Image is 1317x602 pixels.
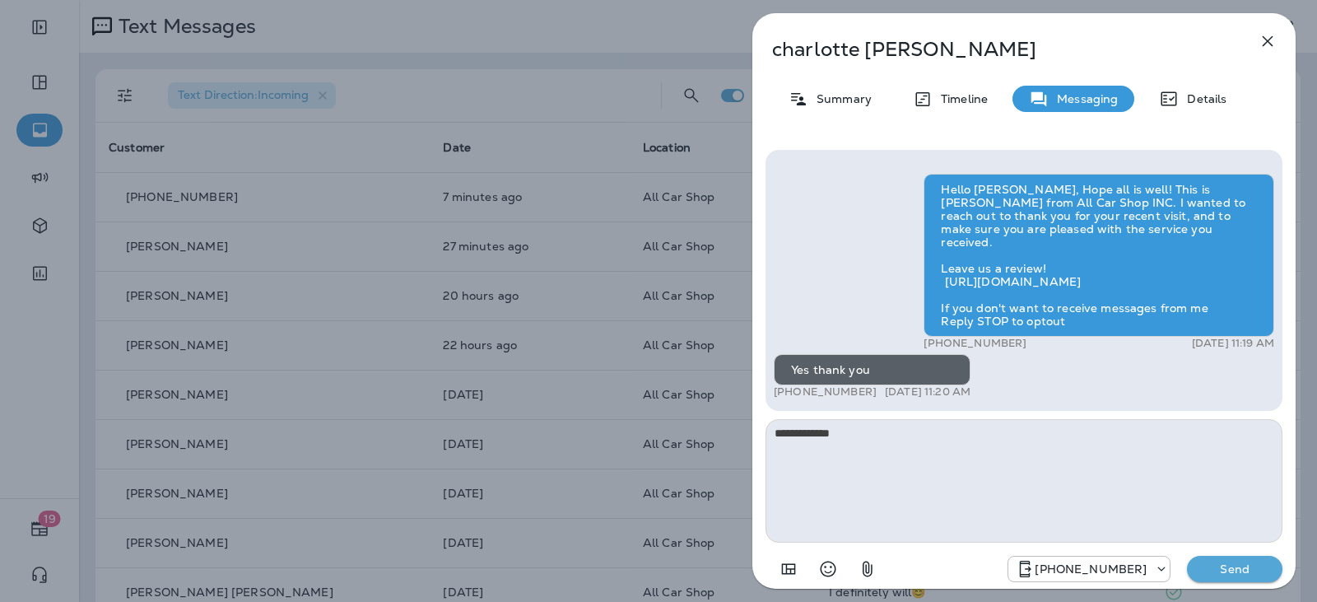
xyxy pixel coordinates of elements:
p: [PHONE_NUMBER] [924,337,1026,350]
button: Add in a premade template [772,553,805,586]
p: [PHONE_NUMBER] [1035,562,1147,576]
p: Summary [808,92,872,105]
div: Yes thank you [774,354,970,385]
button: Send [1187,556,1282,582]
p: Messaging [1049,92,1118,105]
div: Hello [PERSON_NAME], Hope all is well! This is [PERSON_NAME] from All Car Shop INC. I wanted to r... [924,174,1274,337]
p: [PHONE_NUMBER] [774,385,877,399]
p: Send [1200,562,1269,576]
p: Details [1179,92,1226,105]
div: +1 (689) 265-4479 [1008,559,1170,579]
p: [DATE] 11:19 AM [1192,337,1274,350]
p: charlotte [PERSON_NAME] [772,38,1222,61]
button: Select an emoji [812,553,845,586]
p: [DATE] 11:20 AM [885,385,970,399]
p: Timeline [933,92,988,105]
